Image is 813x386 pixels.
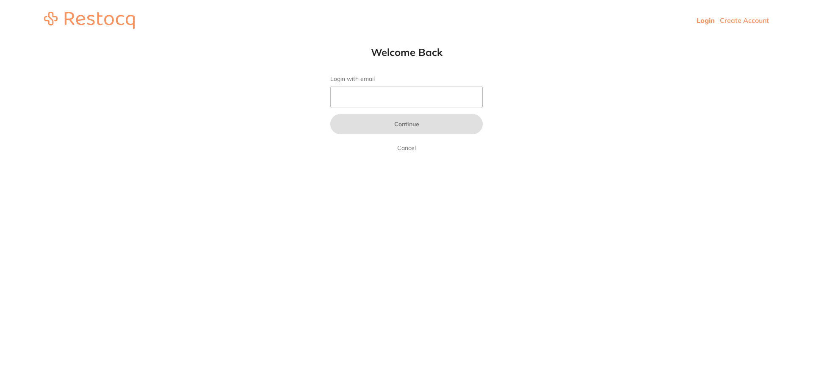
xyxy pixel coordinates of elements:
label: Login with email [330,75,483,83]
a: Create Account [720,16,769,25]
button: Continue [330,114,483,134]
h1: Welcome Back [313,46,500,58]
a: Cancel [395,143,418,153]
img: restocq_logo.svg [44,12,135,29]
a: Login [697,16,715,25]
